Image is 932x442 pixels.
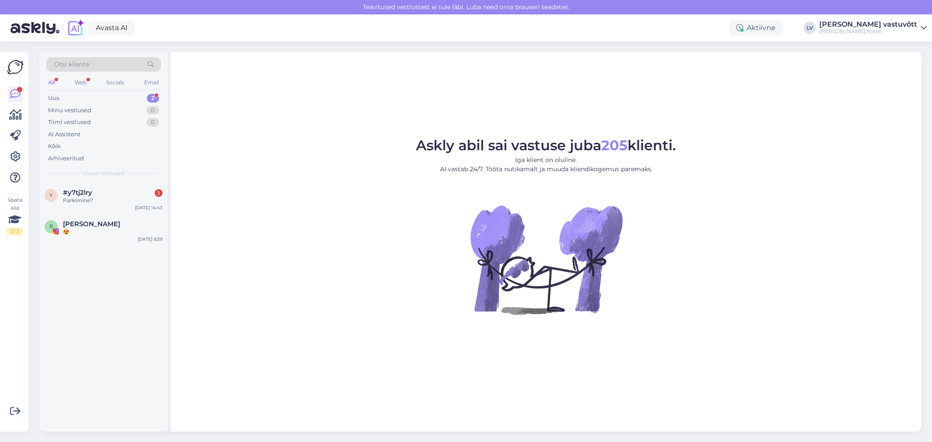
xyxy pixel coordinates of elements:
[48,118,91,127] div: Tiimi vestlused
[48,94,59,103] div: Uus
[155,189,163,197] div: 1
[49,192,53,198] span: y
[48,154,84,163] div: Arhiveeritud
[135,204,163,211] div: [DATE] 14:43
[819,28,917,35] div: [PERSON_NAME] hotell
[7,59,24,76] img: Askly Logo
[48,106,91,115] div: Minu vestlused
[49,223,53,230] span: R
[142,77,161,88] div: Email
[63,220,120,228] span: Riina Märtson
[7,196,23,235] div: Vaata siia
[819,21,917,28] div: [PERSON_NAME] vastuvõtt
[416,137,676,154] span: Askly abil sai vastuse juba klienti.
[48,130,80,139] div: AI Assistent
[146,118,159,127] div: 0
[66,19,85,37] img: explore-ai
[146,106,159,115] div: 0
[416,155,676,174] p: Iga klient on oluline. AI vastab 24/7. Tööta nutikamalt ja muuda kliendikogemus paremaks.
[46,77,56,88] div: All
[54,60,89,69] span: Otsi kliente
[138,236,163,242] div: [DATE] 8:39
[468,181,625,338] img: No Chat active
[73,77,88,88] div: Web
[804,22,816,34] div: LV
[63,189,92,197] span: #y7tj2lry
[88,21,135,35] a: Avasta AI
[63,228,163,236] div: 😍
[48,142,61,151] div: Kõik
[63,197,163,204] div: Parkimine?
[147,94,159,103] div: 2
[819,21,927,35] a: [PERSON_NAME] vastuvõtt[PERSON_NAME] hotell
[729,20,783,36] div: Aktiivne
[7,228,23,235] div: 2 / 3
[83,169,124,177] span: Uued vestlused
[104,77,126,88] div: Socials
[601,137,627,154] b: 205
